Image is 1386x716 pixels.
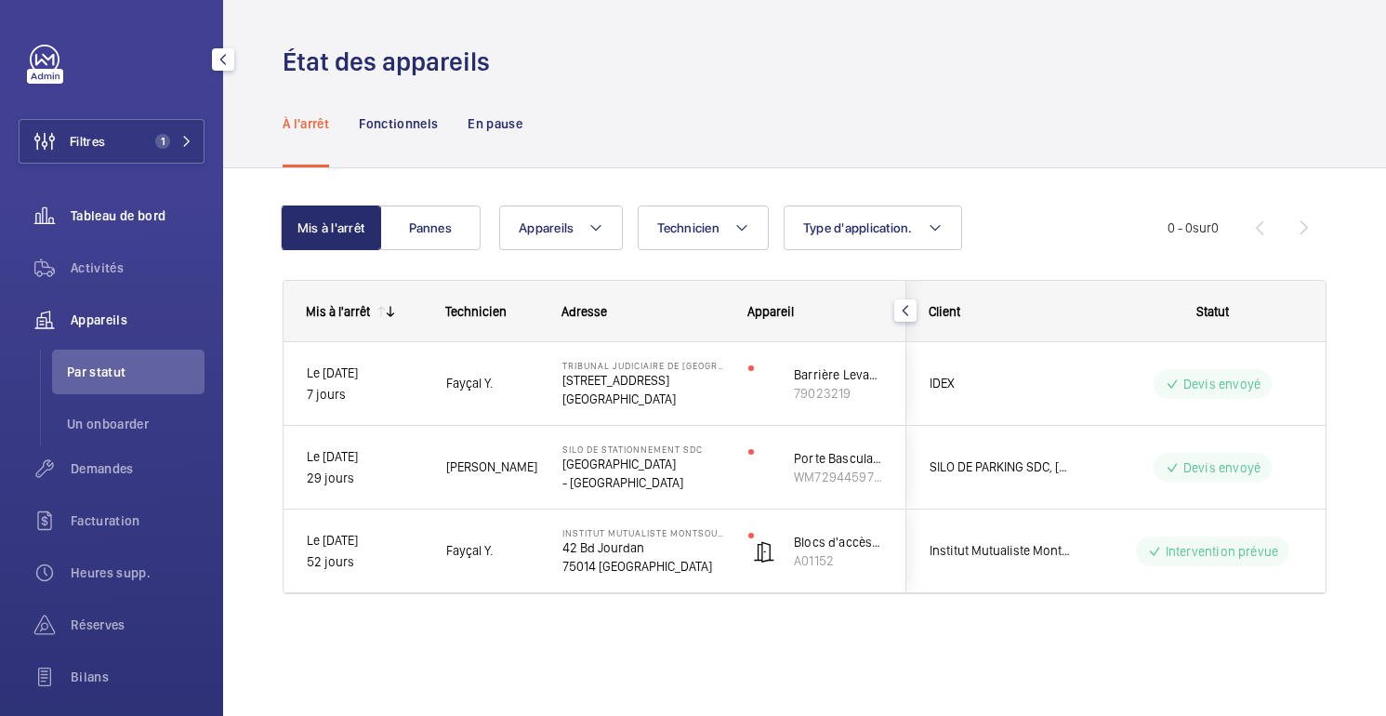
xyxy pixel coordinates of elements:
font: Mis à l'arrêt [306,304,370,319]
font: Intervention prévue [1166,544,1278,559]
button: Type d'application. [784,206,962,250]
font: Activités [71,260,124,275]
font: [PERSON_NAME] [446,459,537,474]
font: Institut Mutualiste Montsouris [930,543,1098,558]
font: [GEOGRAPHIC_DATA] [562,391,676,406]
img: barrier_levante.svg [753,373,775,395]
button: Filtres1 [19,119,205,164]
font: Heures supp. [71,565,151,580]
font: Réserves [71,617,125,632]
font: 1 [161,135,165,148]
font: Le [DATE] [307,449,358,464]
font: [STREET_ADDRESS] [562,373,669,388]
font: sur [1193,220,1211,235]
font: Institut Mutualiste Montsouris [562,527,733,538]
font: 75014 [GEOGRAPHIC_DATA] [562,559,712,574]
font: Statut [1196,304,1229,319]
font: Devis envoyé [1183,377,1261,391]
font: Filtres [70,134,105,149]
font: Technicien [657,220,719,235]
button: Technicien [638,206,769,250]
font: Silo de stationnement SDC [562,444,703,455]
font: À l'arrêt [283,116,329,131]
font: Un onboarder [67,417,149,431]
font: A01152 [794,553,834,568]
font: Appareils [71,312,127,327]
button: Appareils [499,206,623,250]
font: SILO DE PARKING SDC, [STREET_ADDRESS] [930,459,1162,474]
font: 79023219 [794,386,851,401]
font: Client [929,304,960,319]
img: automatic_door.svg [753,540,775,563]
font: TRIBUNAL JUDICIAIRE DE [GEOGRAPHIC_DATA] [562,360,779,371]
font: Type d'application. [803,220,913,235]
font: Le [DATE] [307,365,358,380]
font: Tableau de bord [71,208,165,223]
font: Blocs d'accès 9,10,11 - BESAM Power Swing - Battante 2 portes [794,535,1147,550]
font: Fayçal Y. [446,376,493,391]
button: Pannes [380,206,481,250]
font: 0 - 0 [1168,220,1193,235]
font: Fayçal Y. [446,543,493,558]
font: WM72944597 - #11477852 [794,470,945,484]
font: 7 jours [307,387,346,402]
img: tilting_door.svg [753,457,775,479]
font: Adresse [561,304,607,319]
font: Devis envoyé [1183,460,1261,475]
font: 42 Bd Jourdan [562,540,644,555]
font: IDEX [930,376,955,391]
font: Par statut [67,365,126,379]
font: Porte Basculante Sortie (droite int) [794,451,994,466]
font: Mis à l'arrêt [297,220,364,235]
font: Demandes [71,461,134,476]
font: [GEOGRAPHIC_DATA] [562,457,676,471]
font: - [GEOGRAPHIC_DATA] [562,475,683,490]
font: Le [DATE] [307,533,358,548]
font: Barrière Levante [794,367,888,382]
font: Appareils [519,220,574,235]
font: Technicien [445,304,507,319]
font: 29 jours [307,471,354,485]
font: Pannes [409,220,452,235]
button: Mis à l'arrêt [281,206,381,250]
font: État des appareils [283,46,490,77]
font: 0 [1211,220,1219,235]
font: En pause [468,116,522,131]
font: Facturation [71,513,140,528]
font: Fonctionnels [359,116,438,131]
font: Bilans [71,670,109,684]
font: 52 jours [307,554,354,569]
font: Appareil [747,304,794,319]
